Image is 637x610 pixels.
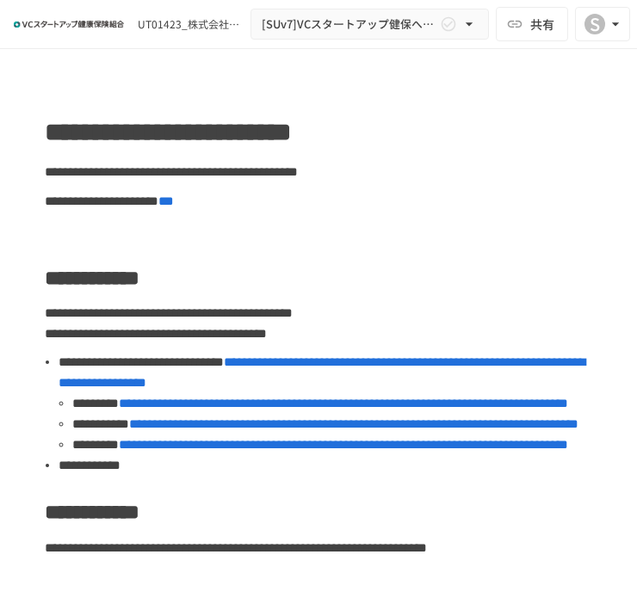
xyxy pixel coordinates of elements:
span: 共有 [530,15,554,34]
span: [SUv7]VCスタートアップ健保への加入申請手続き [262,15,436,34]
div: UT01423_株式会社RICOS [138,16,244,32]
button: S [575,7,630,41]
div: S [584,14,605,34]
img: ZDfHsVrhrXUoWEWGWYf8C4Fv4dEjYTEDCNvmL73B7ox [14,10,124,38]
button: [SUv7]VCスタートアップ健保への加入申請手続き [250,9,489,40]
button: 共有 [496,7,568,41]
